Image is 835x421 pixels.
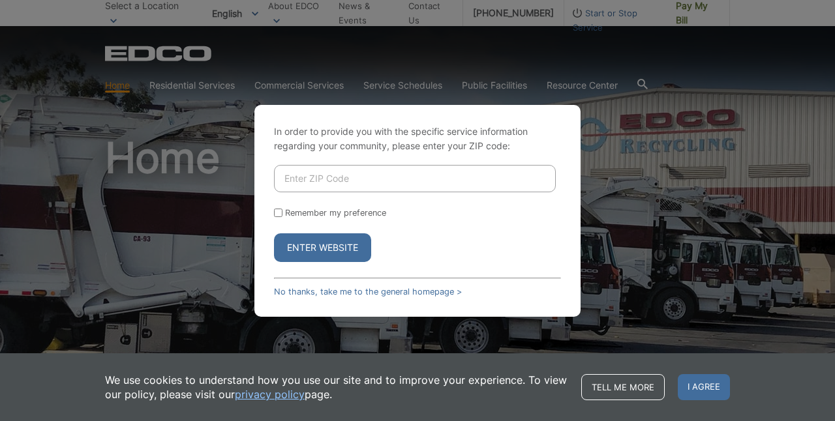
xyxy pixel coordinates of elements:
input: Enter ZIP Code [274,165,556,192]
p: We use cookies to understand how you use our site and to improve your experience. To view our pol... [105,373,568,401]
a: privacy policy [235,387,305,401]
label: Remember my preference [285,208,386,218]
p: In order to provide you with the specific service information regarding your community, please en... [274,124,561,153]
a: No thanks, take me to the general homepage > [274,287,462,297]
button: Enter Website [274,233,371,262]
span: I agree [678,374,730,400]
a: Tell me more [581,374,665,400]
